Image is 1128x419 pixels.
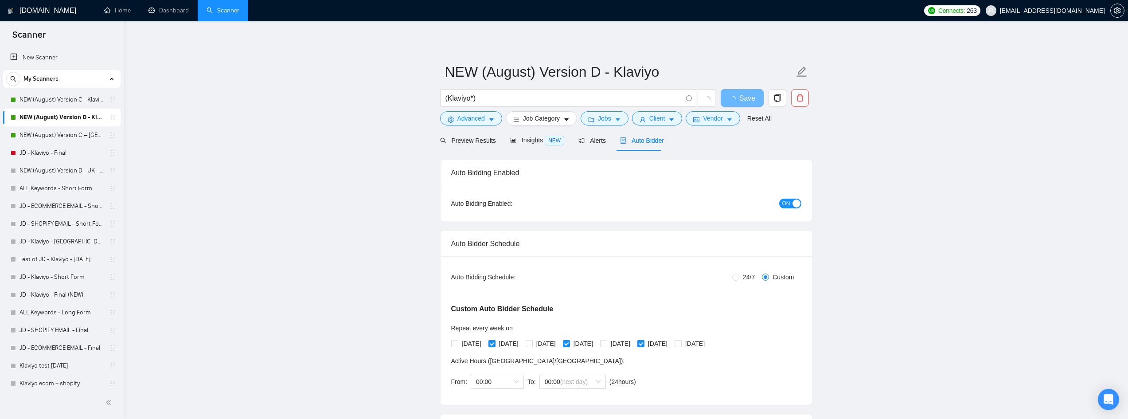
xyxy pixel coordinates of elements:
[451,231,801,256] div: Auto Bidder Schedule
[792,94,808,102] span: delete
[109,96,116,103] span: holder
[109,256,116,263] span: holder
[109,149,116,157] span: holder
[496,339,522,349] span: [DATE]
[588,116,594,123] span: folder
[109,274,116,281] span: holder
[510,137,564,144] span: Insights
[20,357,104,375] a: Klaviyo test [DATE]
[570,339,597,349] span: [DATE]
[607,339,634,349] span: [DATE]
[445,93,682,104] input: Search Freelance Jobs...
[451,325,513,332] span: Repeat every week on
[729,96,739,103] span: loading
[109,132,116,139] span: holder
[6,72,20,86] button: search
[440,111,502,125] button: settingAdvancedcaret-down
[20,304,104,321] a: ALL Keywords - Long Form
[739,272,758,282] span: 24/7
[20,339,104,357] a: JD - ECOMMERCE EMAIL - Final
[148,7,189,14] a: dashboardDashboard
[109,185,116,192] span: holder
[620,137,626,144] span: robot
[20,286,104,304] a: JD - Klaviyo - Final (NEW)
[457,114,485,123] span: Advanced
[445,61,794,83] input: Scanner name...
[563,116,570,123] span: caret-down
[682,339,708,349] span: [DATE]
[640,116,646,123] span: user
[109,238,116,245] span: holder
[109,203,116,210] span: holder
[686,111,740,125] button: idcardVendorcaret-down
[578,137,585,144] span: notification
[451,272,568,282] div: Auto Bidding Schedule:
[545,136,564,145] span: NEW
[476,375,519,388] span: 00:00
[451,199,568,208] div: Auto Bidding Enabled:
[20,109,104,126] a: NEW (August) Version D - Klaviyo
[527,378,536,385] span: To:
[632,111,683,125] button: userClientcaret-down
[109,380,116,387] span: holder
[451,160,801,185] div: Auto Bidding Enabled
[1111,7,1124,14] span: setting
[967,6,976,16] span: 263
[109,345,116,352] span: holder
[791,89,809,107] button: delete
[105,398,114,407] span: double-left
[458,339,485,349] span: [DATE]
[3,49,121,67] li: New Scanner
[988,8,994,14] span: user
[581,111,628,125] button: folderJobscaret-down
[693,116,699,123] span: idcard
[615,116,621,123] span: caret-down
[513,116,519,123] span: bars
[20,91,104,109] a: NEW (August) Version C - Klaviyo
[20,321,104,339] a: JD - SHOPIFY EMAIL - Final
[109,114,116,121] span: holder
[721,89,764,107] button: Save
[20,233,104,251] a: JD - Klaviyo - [GEOGRAPHIC_DATA] - only
[451,304,554,314] h5: Custom Auto Bidder Schedule
[726,116,733,123] span: caret-down
[769,94,786,102] span: copy
[20,268,104,286] a: JD - Klaviyo - Short Form
[109,220,116,227] span: holder
[5,28,53,47] span: Scanner
[440,137,446,144] span: search
[7,76,20,82] span: search
[598,114,611,123] span: Jobs
[578,137,606,144] span: Alerts
[109,167,116,174] span: holder
[20,162,104,180] a: NEW (August) Version D - UK - Klaviyo
[545,375,601,388] span: 00:00
[796,66,808,78] span: edit
[20,197,104,215] a: JD - ECOMMERCE EMAIL - Short Form
[20,215,104,233] a: JD - SHOPIFY EMAIL - Short Form
[109,362,116,369] span: holder
[20,144,104,162] a: JD - Klaviyo - Final
[649,114,665,123] span: Client
[1098,389,1119,410] div: Open Intercom Messenger
[747,114,772,123] a: Reset All
[928,7,935,14] img: upwork-logo.png
[938,6,965,16] span: Connects:
[109,291,116,298] span: holder
[488,116,495,123] span: caret-down
[703,96,710,104] span: loading
[23,70,59,88] span: My Scanners
[533,339,559,349] span: [DATE]
[506,111,577,125] button: barsJob Categorycaret-down
[510,137,516,143] span: area-chart
[739,93,755,104] span: Save
[668,116,675,123] span: caret-down
[451,378,468,385] span: From:
[1110,4,1124,18] button: setting
[448,116,454,123] span: setting
[207,7,239,14] a: searchScanner
[104,7,131,14] a: homeHome
[451,357,625,364] span: Active Hours ( [GEOGRAPHIC_DATA]/[GEOGRAPHIC_DATA] ):
[10,49,113,67] a: New Scanner
[523,114,560,123] span: Job Category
